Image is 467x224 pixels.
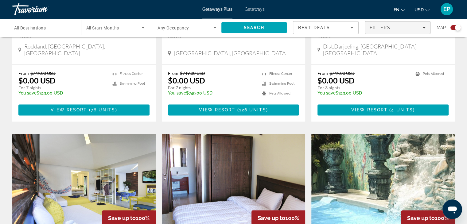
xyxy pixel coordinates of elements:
[18,71,29,76] span: From
[168,104,299,115] button: View Resort(126 units)
[168,71,178,76] span: From
[414,5,430,14] button: Change currency
[370,25,391,30] span: Filters
[158,25,189,30] span: Any Occupancy
[317,104,449,115] button: View Resort(4 units)
[439,3,455,16] button: User Menu
[243,25,264,30] span: Search
[317,91,409,95] p: $749.00 USD
[317,91,336,95] span: You save
[14,25,46,30] span: All Destinations
[443,6,450,12] span: EP
[235,107,268,112] span: ( )
[174,50,287,56] span: [GEOGRAPHIC_DATA], [GEOGRAPHIC_DATA]
[269,72,292,76] span: Fitness Center
[258,215,285,221] span: Save up to
[120,72,143,76] span: Fitness Center
[12,1,74,17] a: Travorium
[442,199,462,219] iframe: Button to launch messaging window
[14,24,73,32] input: Select destination
[86,25,119,30] span: All Start Months
[317,85,409,91] p: For 3 nights
[269,91,290,95] span: Pets Allowed
[18,104,150,115] button: View Resort(76 units)
[108,215,136,221] span: Save up to
[323,43,449,56] span: Dist.Darjeeling, [GEOGRAPHIC_DATA], [GEOGRAPHIC_DATA]
[317,71,328,76] span: From
[391,107,413,112] span: 4 units
[91,107,115,112] span: 76 units
[351,107,387,112] span: View Resort
[30,71,56,76] span: $749.00 USD
[245,7,265,12] a: Getaways
[329,71,355,76] span: $749.00 USD
[120,82,145,86] span: Swimming Pool
[394,7,399,12] span: en
[202,7,232,12] a: Getaways Plus
[168,91,186,95] span: You save
[423,72,444,76] span: Pets Allowed
[18,76,56,85] p: $0.00 USD
[24,43,150,56] span: Rockland, [GEOGRAPHIC_DATA], [GEOGRAPHIC_DATA]
[298,24,353,31] mat-select: Sort by
[437,23,446,32] span: Map
[18,85,106,91] p: For 7 nights
[394,5,405,14] button: Change language
[18,91,106,95] p: $749.00 USD
[365,21,430,34] button: Filters
[221,22,287,33] button: Search
[387,107,415,112] span: ( )
[414,7,424,12] span: USD
[317,76,355,85] p: $0.00 USD
[87,107,117,112] span: ( )
[168,76,205,85] p: $0.00 USD
[407,215,435,221] span: Save up to
[298,25,330,30] span: Best Deals
[199,107,235,112] span: View Resort
[168,85,256,91] p: For 7 nights
[180,71,205,76] span: $749.00 USD
[51,107,87,112] span: View Resort
[168,91,256,95] p: $749.00 USD
[239,107,266,112] span: 126 units
[269,82,294,86] span: Swimming Pool
[18,91,37,95] span: You save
